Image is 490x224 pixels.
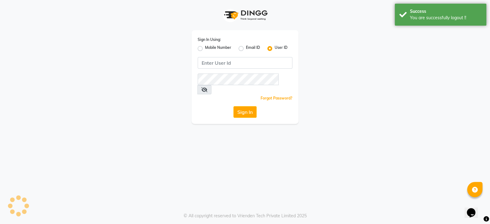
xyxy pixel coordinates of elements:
[261,96,292,100] a: Forgot Password?
[246,45,260,52] label: Email ID
[198,57,292,69] input: Username
[275,45,287,52] label: User ID
[464,200,484,218] iframe: chat widget
[410,15,482,21] div: You are successfully logout !!
[233,106,257,118] button: Sign In
[410,8,482,15] div: Success
[221,6,269,24] img: logo1.svg
[205,45,231,52] label: Mobile Number
[198,37,221,42] label: Sign In Using:
[198,74,279,85] input: Username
